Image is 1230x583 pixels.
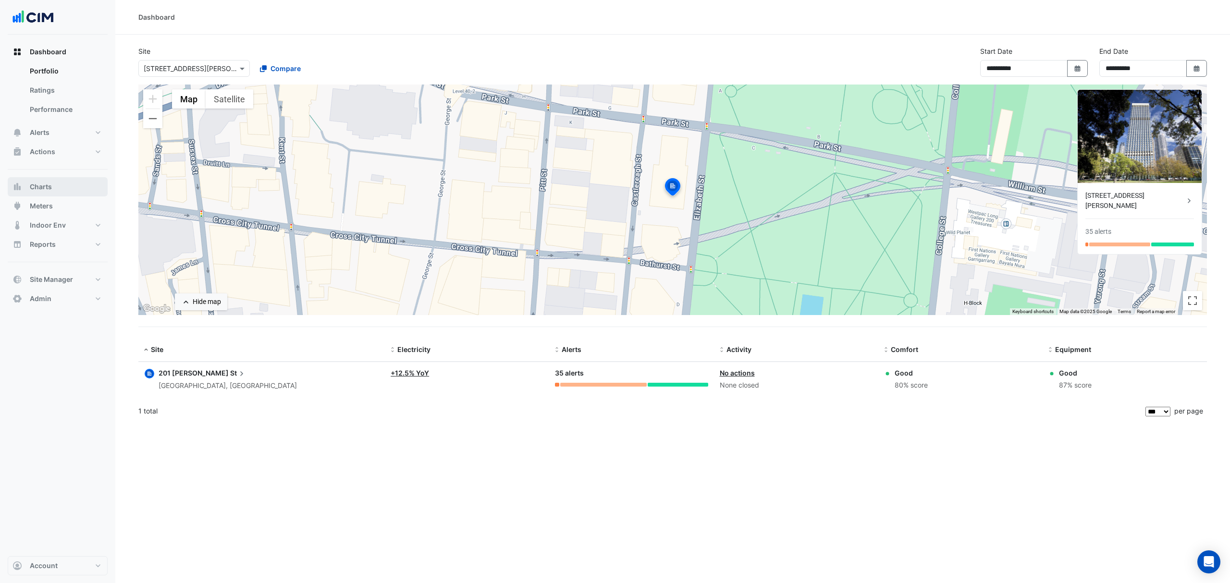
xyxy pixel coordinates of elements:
[141,303,172,315] img: Google
[720,380,873,391] div: None closed
[8,196,108,216] button: Meters
[12,240,22,249] app-icon: Reports
[22,61,108,81] a: Portfolio
[720,369,755,377] a: No actions
[662,177,683,200] img: site-pin-selected.svg
[397,345,430,353] span: Electricity
[895,380,928,391] div: 80% score
[391,369,429,377] a: +12.5% YoY
[30,561,58,571] span: Account
[193,297,221,307] div: Hide map
[254,60,307,77] button: Compare
[1118,309,1131,314] a: Terms (opens in new tab)
[206,89,253,109] button: Show satellite imagery
[30,47,66,57] span: Dashboard
[271,63,301,73] span: Compare
[12,294,22,304] app-icon: Admin
[891,345,918,353] span: Comfort
[555,368,708,379] div: 35 alerts
[8,142,108,161] button: Actions
[1174,407,1203,415] span: per page
[159,380,297,391] div: [GEOGRAPHIC_DATA], [GEOGRAPHIC_DATA]
[1059,380,1092,391] div: 87% score
[1078,90,1202,183] img: 201 Elizabeth St
[143,109,162,128] button: Zoom out
[141,303,172,315] a: Open this area in Google Maps (opens a new window)
[1197,550,1220,573] div: Open Intercom Messenger
[1012,308,1054,315] button: Keyboard shortcuts
[30,240,56,249] span: Reports
[8,556,108,575] button: Account
[138,46,150,56] label: Site
[1137,309,1175,314] a: Report a map error
[175,293,227,310] button: Hide map
[1085,227,1111,237] div: 35 alerts
[230,368,246,378] span: St
[143,89,162,109] button: Zoom in
[8,216,108,235] button: Indoor Env
[8,177,108,196] button: Charts
[12,201,22,211] app-icon: Meters
[30,220,66,230] span: Indoor Env
[1059,368,1092,378] div: Good
[8,235,108,254] button: Reports
[30,294,51,304] span: Admin
[12,275,22,284] app-icon: Site Manager
[12,147,22,157] app-icon: Actions
[22,100,108,119] a: Performance
[726,345,751,353] span: Activity
[8,270,108,289] button: Site Manager
[138,399,1144,423] div: 1 total
[12,128,22,137] app-icon: Alerts
[159,369,229,377] span: 201 [PERSON_NAME]
[1059,309,1112,314] span: Map data ©2025 Google
[30,128,49,137] span: Alerts
[1183,291,1202,310] button: Toggle fullscreen view
[22,81,108,100] a: Ratings
[12,220,22,230] app-icon: Indoor Env
[1193,64,1201,73] fa-icon: Select Date
[980,46,1012,56] label: Start Date
[138,12,175,22] div: Dashboard
[30,182,52,192] span: Charts
[12,182,22,192] app-icon: Charts
[151,345,163,353] span: Site
[30,147,55,157] span: Actions
[8,289,108,308] button: Admin
[12,47,22,57] app-icon: Dashboard
[1085,191,1184,211] div: [STREET_ADDRESS][PERSON_NAME]
[562,345,581,353] span: Alerts
[12,8,55,27] img: Company Logo
[8,61,108,123] div: Dashboard
[8,123,108,142] button: Alerts
[172,89,206,109] button: Show street map
[1099,46,1128,56] label: End Date
[8,42,108,61] button: Dashboard
[30,275,73,284] span: Site Manager
[895,368,928,378] div: Good
[30,201,53,211] span: Meters
[1073,64,1082,73] fa-icon: Select Date
[1055,345,1091,353] span: Equipment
